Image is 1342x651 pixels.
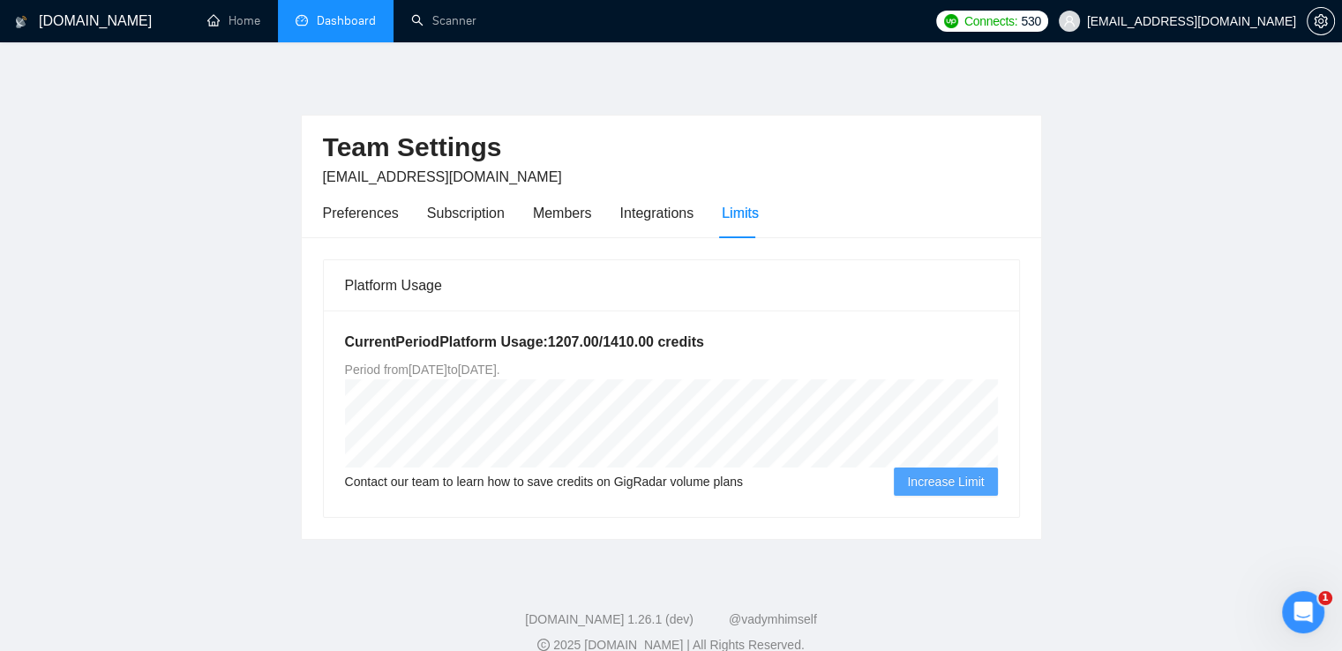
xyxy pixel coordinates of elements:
a: searchScanner [411,13,476,28]
div: Integrations [620,202,694,224]
span: Increase Limit [907,472,984,491]
div: Preferences [323,202,399,224]
div: Subscription [427,202,505,224]
iframe: Intercom live chat [1282,591,1324,633]
span: user [1063,15,1076,27]
a: @vadymhimself [729,612,817,626]
div: Platform Usage [345,260,998,311]
span: [EMAIL_ADDRESS][DOMAIN_NAME] [323,169,562,184]
span: setting [1308,14,1334,28]
h5: Current Period Platform Usage: 1207.00 / 1410.00 credits [345,332,998,353]
span: 1 [1318,591,1332,605]
button: Increase Limit [894,468,997,496]
div: Members [533,202,592,224]
a: setting [1307,14,1335,28]
button: setting [1307,7,1335,35]
span: copyright [537,639,550,651]
span: Period from [DATE] to [DATE] . [345,363,500,377]
a: homeHome [207,13,260,28]
img: logo [15,8,27,36]
span: Connects: [964,11,1017,31]
span: 530 [1021,11,1040,31]
h2: Team Settings [323,130,1020,166]
img: upwork-logo.png [944,14,958,28]
a: dashboardDashboard [296,13,376,28]
div: Limits [722,202,759,224]
span: Contact our team to learn how to save credits on GigRadar volume plans [345,472,743,491]
a: [DOMAIN_NAME] 1.26.1 (dev) [525,612,693,626]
